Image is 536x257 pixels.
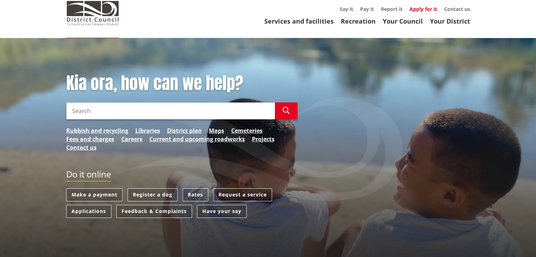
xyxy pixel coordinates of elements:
a: Projects [252,135,275,143]
a: Maps [209,126,224,135]
a: Feedback & Complaints [116,205,192,218]
iframe: Messenger Launcher [504,227,529,253]
a: Applications [66,205,111,218]
a: Fees and charges [66,135,114,143]
a: Report it [381,6,402,12]
a: Say it [340,6,353,12]
input: Search input [66,102,275,119]
a: Current and upcoming roadworks [149,135,245,143]
a: Your Council [383,17,423,25]
a: Request a service [213,188,272,201]
a: Your District [430,17,470,25]
a: Recreation [341,17,376,25]
a: Have your say [197,205,247,218]
a: Make a payment [66,188,123,201]
h2: Do it online [66,169,111,182]
a: Apply for it [409,6,437,12]
a: Contact us [444,6,470,12]
a: Careers [121,135,142,143]
a: Services and facilities [264,17,334,25]
a: Register a dog [128,188,178,201]
a: Rates [183,188,208,201]
a: District plan [167,126,202,135]
a: Libraries [135,126,160,135]
h1: Kia ora, how can we help? [66,73,297,94]
a: Cemeteries [231,126,263,135]
a: Contact us [66,143,97,152]
a: Pay it [360,6,374,12]
a: Rubbish and recycling [66,126,128,135]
